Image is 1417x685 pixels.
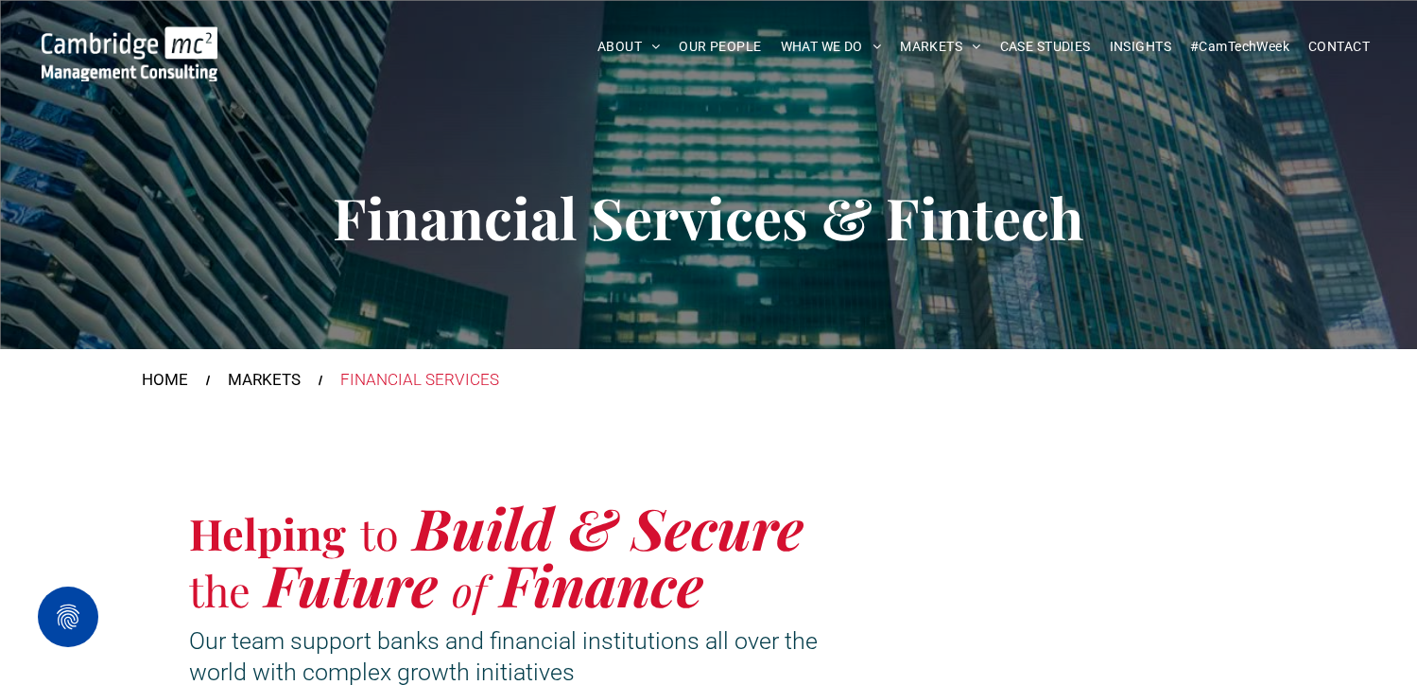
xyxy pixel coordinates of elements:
[189,504,346,561] span: Helping
[228,368,301,393] a: MARKETS
[189,561,251,618] span: the
[142,368,188,393] a: HOME
[1100,32,1181,61] a: INSIGHTS
[333,179,1083,255] span: Financial Services & Fintech
[500,546,703,622] span: Finance
[42,26,217,81] img: Cambridge MC Logo
[771,32,891,61] a: WHAT WE DO
[1181,32,1299,61] a: #CamTechWeek
[669,32,770,61] a: OUR PEOPLE
[890,32,990,61] a: MARKETS
[265,546,438,622] span: Future
[452,561,486,618] span: of
[1299,32,1379,61] a: CONTACT
[588,32,670,61] a: ABOUT
[340,368,499,393] div: FINANCIAL SERVICES
[413,489,804,565] span: Build & Secure
[42,29,217,49] a: Your Business Transformed | Cambridge Management Consulting
[991,32,1100,61] a: CASE STUDIES
[360,504,399,561] span: to
[142,368,1276,393] nav: Breadcrumbs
